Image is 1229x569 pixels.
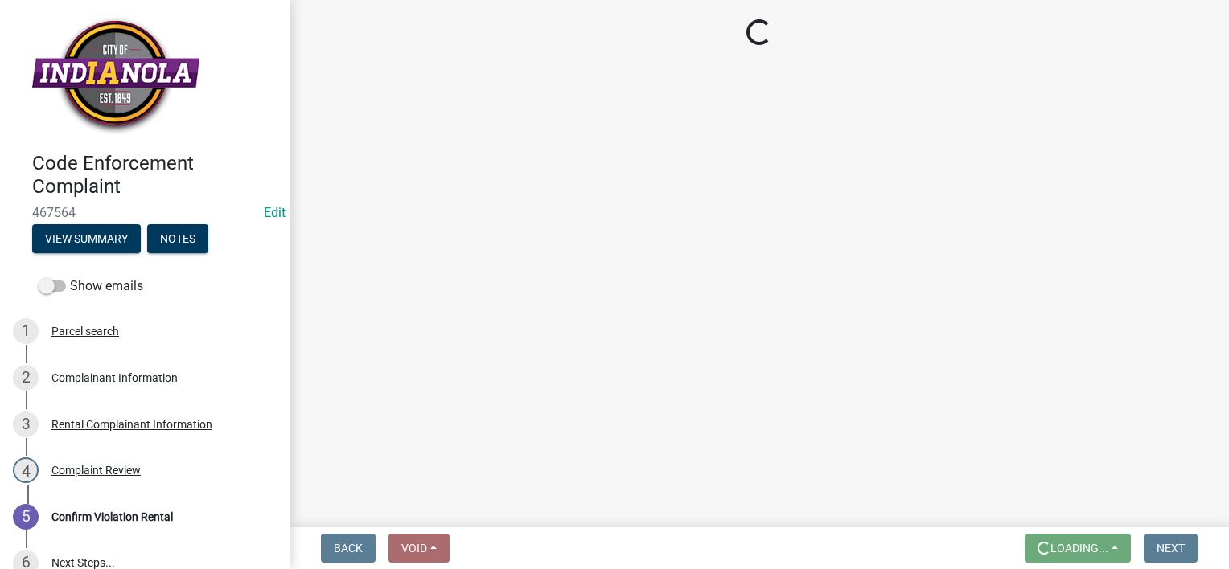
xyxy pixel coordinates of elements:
button: Void [388,534,450,563]
div: Complainant Information [51,372,178,383]
div: 5 [13,504,39,530]
div: Parcel search [51,325,119,337]
h4: Code Enforcement Complaint [32,152,277,199]
div: 1 [13,318,39,344]
img: City of Indianola, Iowa [32,17,199,135]
div: Complaint Review [51,465,141,476]
div: 4 [13,457,39,483]
span: 467564 [32,205,257,220]
wm-modal-confirm: Notes [147,233,208,246]
div: Rental Complainant Information [51,419,212,430]
button: Loading... [1025,534,1131,563]
button: Notes [147,224,208,253]
div: Confirm Violation Rental [51,511,173,522]
div: 3 [13,411,39,437]
wm-modal-confirm: Summary [32,233,141,246]
button: View Summary [32,224,141,253]
span: Void [401,542,427,555]
wm-modal-confirm: Edit Application Number [264,205,286,220]
button: Back [321,534,376,563]
button: Next [1144,534,1198,563]
a: Edit [264,205,286,220]
label: Show emails [39,276,143,296]
div: 2 [13,365,39,391]
span: Next [1157,542,1185,555]
span: Back [334,542,363,555]
span: Loading... [1050,542,1108,555]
